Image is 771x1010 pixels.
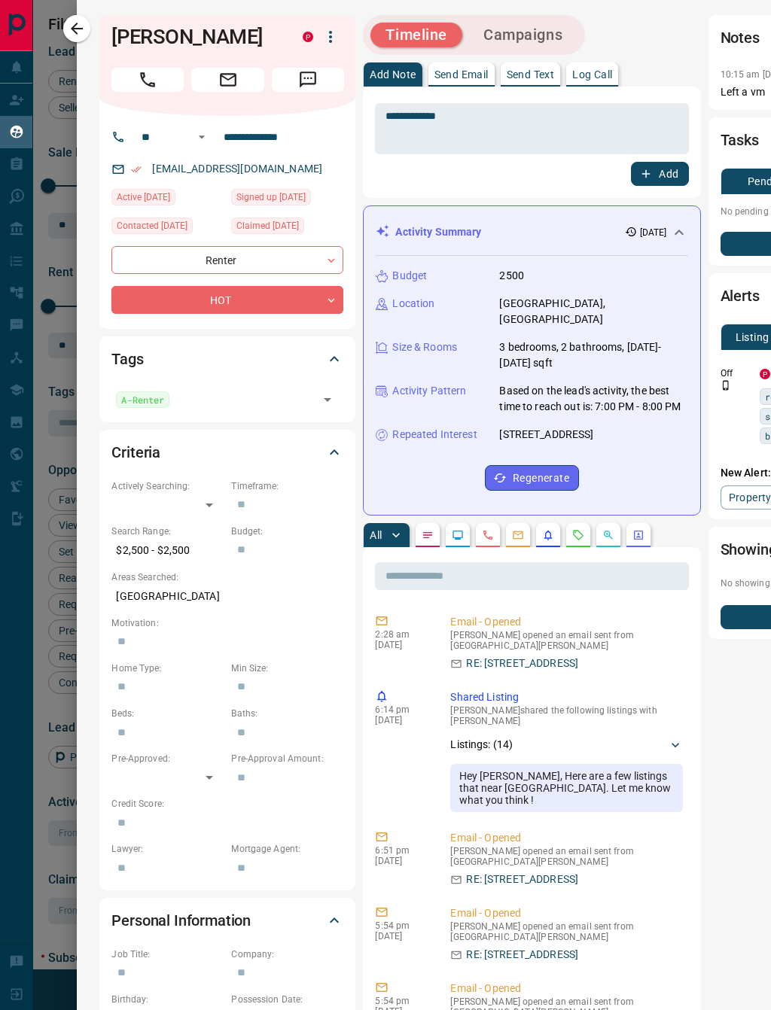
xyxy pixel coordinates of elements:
span: Message [272,68,344,92]
p: Budget: [231,525,343,538]
p: [PERSON_NAME] shared the following listings with [PERSON_NAME] [450,705,682,726]
p: [DATE] [375,856,428,866]
p: [GEOGRAPHIC_DATA] [111,584,343,609]
p: Timeframe: [231,479,343,493]
p: RE: [STREET_ADDRESS] [466,872,578,887]
p: 5:54 pm [375,920,428,931]
p: Location [392,296,434,312]
div: Tue Aug 12 2025 [231,189,343,210]
p: RE: [STREET_ADDRESS] [466,947,578,963]
p: Company: [231,948,343,961]
span: Signed up [DATE] [236,190,306,205]
p: Possession Date: [231,993,343,1006]
button: Regenerate [485,465,579,491]
div: Renter [111,246,343,274]
button: Campaigns [468,23,577,47]
p: Lawyer: [111,842,224,856]
p: Birthday: [111,993,224,1006]
p: 6:14 pm [375,704,428,715]
p: Log Call [572,69,612,80]
p: [STREET_ADDRESS] [499,427,593,443]
p: Budget [392,268,427,284]
p: RE: [STREET_ADDRESS] [466,656,578,671]
a: [EMAIL_ADDRESS][DOMAIN_NAME] [152,163,322,175]
p: Motivation: [111,616,343,630]
button: Timeline [370,23,462,47]
h2: Tags [111,347,143,371]
p: Job Title: [111,948,224,961]
p: Repeated Interest [392,427,477,443]
h2: Tasks [721,128,759,152]
div: property.ca [760,369,770,379]
p: [DATE] [375,640,428,650]
div: Hey [PERSON_NAME], Here are a few listings that near [GEOGRAPHIC_DATA]. Let me know what you think ! [450,764,682,812]
svg: Calls [482,529,494,541]
div: Activity Summary[DATE] [376,218,687,246]
p: 2500 [499,268,524,284]
svg: Emails [512,529,524,541]
p: Pre-Approval Amount: [231,752,343,765]
p: Home Type: [111,662,224,675]
p: Off [721,367,751,380]
p: [GEOGRAPHIC_DATA], [GEOGRAPHIC_DATA] [499,296,687,327]
p: Min Size: [231,662,343,675]
p: 6:51 pm [375,845,428,856]
h2: Alerts [721,284,760,308]
svg: Opportunities [602,529,614,541]
p: Based on the lead's activity, the best time to reach out is: 7:00 PM - 8:00 PM [499,383,687,415]
svg: Listing Alerts [542,529,554,541]
p: $2,500 - $2,500 [111,538,224,563]
div: property.ca [303,32,313,42]
p: Actively Searching: [111,479,224,493]
svg: Lead Browsing Activity [452,529,464,541]
p: Activity Summary [395,224,481,240]
h2: Personal Information [111,908,251,932]
button: Open [317,389,338,410]
span: A-Renter [121,392,164,407]
div: Wed Aug 13 2025 [111,218,224,239]
div: Tue Aug 12 2025 [231,218,343,239]
p: 3 bedrooms, 2 bathrooms, [DATE]-[DATE] sqft [499,339,687,371]
p: Baths: [231,707,343,720]
button: Add [631,162,688,186]
p: Search Range: [111,525,224,538]
span: Call [111,68,184,92]
svg: Agent Actions [632,529,645,541]
svg: Push Notification Only [721,380,731,391]
div: Personal Information [111,902,343,939]
span: Email [191,68,264,92]
p: 2:28 am [375,629,428,640]
div: Tue Aug 12 2025 [111,189,224,210]
p: 5:54 pm [375,996,428,1006]
p: Email - Opened [450,981,682,996]
span: Contacted [DATE] [117,218,187,233]
span: Active [DATE] [117,190,170,205]
p: Credit Score: [111,797,343,811]
p: Send Email [434,69,489,80]
svg: Notes [422,529,434,541]
p: [PERSON_NAME] opened an email sent from [GEOGRAPHIC_DATA][PERSON_NAME] [450,921,682,942]
p: Shared Listing [450,689,682,705]
p: [PERSON_NAME] opened an email sent from [GEOGRAPHIC_DATA][PERSON_NAME] [450,846,682,867]
p: [DATE] [640,226,667,239]
p: Areas Searched: [111,570,343,584]
p: [DATE] [375,715,428,726]
p: Send Text [507,69,555,80]
p: [DATE] [375,931,428,942]
div: HOT [111,286,343,314]
h2: Notes [721,26,760,50]
p: All [370,530,382,540]
svg: Requests [572,529,584,541]
p: Email - Opened [450,905,682,921]
p: Email - Opened [450,830,682,846]
div: Tags [111,341,343,377]
p: Mortgage Agent: [231,842,343,856]
span: Claimed [DATE] [236,218,299,233]
div: Criteria [111,434,343,470]
h2: Criteria [111,440,160,464]
p: Activity Pattern [392,383,466,399]
p: Email - Opened [450,614,682,630]
h1: [PERSON_NAME] [111,25,280,49]
p: Pre-Approved: [111,752,224,765]
p: [PERSON_NAME] opened an email sent from [GEOGRAPHIC_DATA][PERSON_NAME] [450,630,682,651]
